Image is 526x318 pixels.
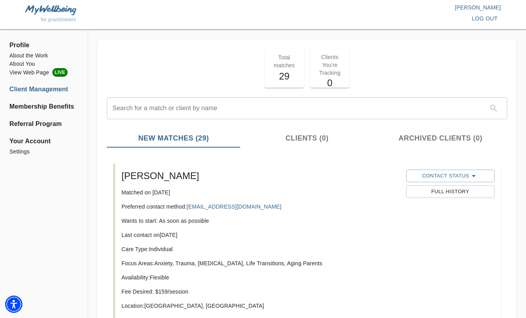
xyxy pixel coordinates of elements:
p: Fee Desired: $ 159 /session [121,288,400,296]
p: Availability: Flexible [121,274,400,281]
button: Contact Status [406,170,495,182]
a: Referral Program [9,119,78,129]
a: Membership Benefits [9,102,78,111]
p: [PERSON_NAME] [263,4,501,11]
p: Care Type: Individual [121,245,400,253]
h5: 29 [269,70,299,83]
div: Accessibility Menu [5,296,22,313]
li: View Web Page [9,68,78,77]
span: New Matches (29) [112,133,235,144]
a: Client Management [9,85,78,94]
span: Full History [410,187,491,196]
span: Your Account [9,137,78,146]
a: View Web PageLIVE [9,68,78,77]
p: Preferred contact method: [121,203,400,211]
span: Clients (0) [245,133,369,144]
span: Profile [9,41,78,50]
a: [EMAIL_ADDRESS][DOMAIN_NAME] [187,203,281,210]
span: Contact Status [410,171,491,181]
button: log out [469,11,501,26]
a: Settings [9,148,78,156]
img: MyWellbeing [25,5,76,15]
p: Focus Areas: Anxiety, Trauma, [MEDICAL_DATA], Life Transitions, Aging Parents [121,259,400,267]
p: Total matches [269,54,299,69]
p: Wants to start: As soon as possible [121,217,400,225]
button: Full History [406,185,495,198]
h5: [PERSON_NAME] [121,170,400,182]
p: Matched on [DATE] [121,189,400,196]
span: Archived Clients (0) [379,133,502,144]
p: Last contact on [DATE] [121,231,400,239]
p: Clients You're Tracking [315,53,345,77]
span: LIVE [52,68,68,77]
span: log out [472,14,498,24]
h5: 0 [315,77,345,89]
span: for practitioners [41,17,76,22]
p: Location: [GEOGRAPHIC_DATA], [GEOGRAPHIC_DATA] [121,302,400,310]
a: About You [9,60,78,68]
a: About the Work [9,52,78,60]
